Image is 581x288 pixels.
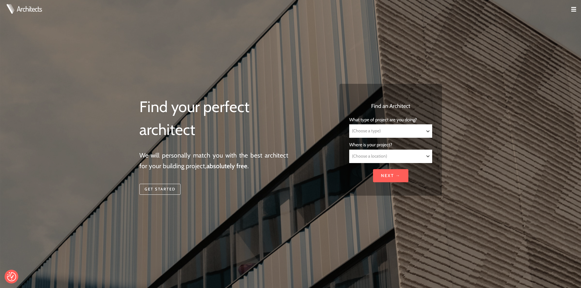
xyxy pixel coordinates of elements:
[349,102,432,110] h3: Find an Architect
[349,142,392,148] span: Where is your project?
[5,4,16,14] img: Architects
[7,272,16,281] button: Consent Preferences
[349,117,417,123] span: What type of project are you doing?
[139,184,181,195] a: Get started
[206,162,247,170] strong: absolutely free
[139,95,289,141] h1: Find your perfect architect
[373,169,408,182] input: Next →
[17,5,42,12] a: Architects
[139,150,289,172] p: We will personally match you with the best architect for your building project, .
[7,272,16,281] img: Revisit consent button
